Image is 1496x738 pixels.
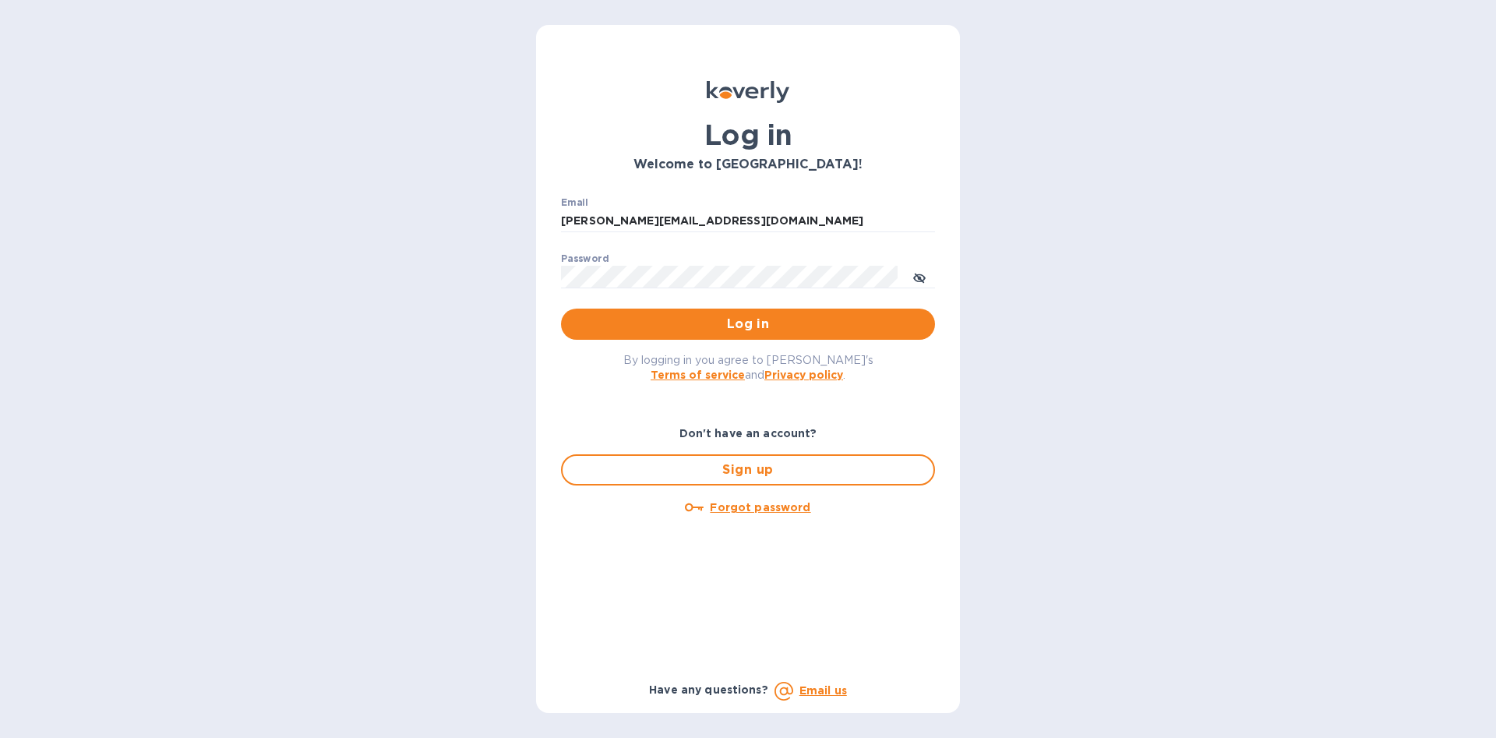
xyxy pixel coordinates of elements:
[707,81,789,103] img: Koverly
[573,315,923,334] span: Log in
[764,369,843,381] a: Privacy policy
[561,198,588,207] label: Email
[561,210,935,233] input: Enter email address
[679,427,817,440] b: Don't have an account?
[575,461,921,479] span: Sign up
[649,683,768,696] b: Have any questions?
[623,354,873,381] span: By logging in you agree to [PERSON_NAME]'s and .
[651,369,745,381] a: Terms of service
[799,684,847,697] a: Email us
[561,454,935,486] button: Sign up
[904,261,935,292] button: toggle password visibility
[561,157,935,172] h3: Welcome to [GEOGRAPHIC_DATA]!
[561,118,935,151] h1: Log in
[561,309,935,340] button: Log in
[710,501,810,514] u: Forgot password
[561,254,609,263] label: Password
